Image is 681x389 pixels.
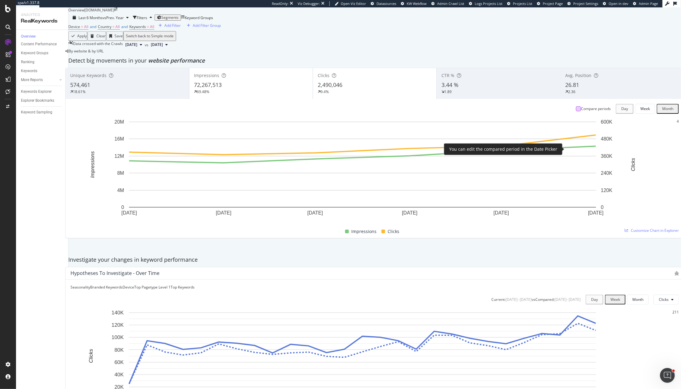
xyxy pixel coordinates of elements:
[69,48,103,54] span: By website & by URL
[444,89,452,94] div: 1.89
[71,270,159,276] div: Hypotheses to Investigate - Over Time
[70,72,107,78] span: Unique Keywords
[21,41,57,47] div: Content Performance
[71,285,90,290] div: Seasonality
[627,295,649,305] button: Month
[90,24,96,29] span: and
[68,15,133,21] button: Last 6 MonthsvsPrev. Year
[123,31,176,41] button: Switch back to Simple mode
[601,154,613,159] text: 360K
[507,1,532,6] a: Projects List
[98,24,111,29] span: Country
[318,72,329,78] span: Clicks
[272,1,288,6] div: ReadOnly:
[677,119,679,124] div: 4
[565,72,591,78] span: Avg. Position
[601,170,613,176] text: 240K
[532,297,554,302] div: vs Compared :
[660,368,675,383] iframe: Intercom live chat
[635,104,655,114] button: Week
[631,158,636,171] text: Clicks
[565,81,579,88] span: 26.81
[21,88,52,95] div: Keywords Explorer
[197,89,209,94] div: 69.48%
[609,1,628,6] span: Open in dev
[677,309,679,315] div: 1
[543,1,563,6] span: Project Page
[21,41,64,47] a: Content Performance
[65,48,103,54] div: legacy label
[631,228,679,233] span: Customize Chart in Explorer
[21,97,64,104] a: Explorer Bookmarks
[601,136,613,141] text: 480K
[115,24,120,29] span: All
[103,15,124,20] span: vs Prev. Year
[185,15,213,20] div: Keyword Groups
[193,23,221,28] div: Add Filter Group
[341,1,366,6] span: Open Viz Editor
[194,81,222,88] span: 72,267,513
[88,349,94,363] text: Clicks
[554,297,581,302] div: [DATE] - [DATE]
[68,256,681,264] div: Investigate your changes in keyword performance
[96,34,106,38] div: Clear
[513,1,532,6] span: Projects List
[371,1,396,6] a: Datasources
[115,119,124,125] text: 20M
[150,24,154,29] span: All
[601,119,613,125] text: 600K
[318,81,342,88] span: 2,490,046
[491,297,506,302] div: Current:
[87,31,106,41] button: Clear
[73,89,86,94] div: 18.61%
[675,309,677,315] div: 1
[121,211,137,216] text: [DATE]
[164,23,181,28] div: Add Filter
[111,335,124,341] text: 100K
[654,295,679,305] button: Clicks
[21,77,58,83] a: More Reports
[437,1,464,6] span: Admin Crawl List
[133,13,155,23] button: Filters
[581,106,611,111] div: Compare periods
[21,88,64,95] a: Keywords Explorer
[81,24,83,29] span: =
[662,107,673,111] div: Month
[21,109,64,116] a: Keyword Sampling
[90,151,95,178] text: Impressions
[21,50,48,56] div: Keyword Groups
[469,1,502,6] a: Logs Projects List
[441,81,458,88] span: 3.44 %
[21,68,37,74] div: Keywords
[588,211,603,216] text: [DATE]
[377,1,396,6] span: Datasources
[431,1,464,6] a: Admin Crawl List
[115,347,124,353] text: 80K
[601,205,604,210] text: 0
[449,146,557,152] div: You can edit the compared period in the Date Picker
[123,41,145,48] button: [DATE]
[672,309,675,315] div: 2
[586,295,603,305] button: Day
[148,41,170,48] button: [DATE]
[441,72,454,78] span: CTR %
[154,23,183,28] button: Add Filter
[84,7,114,13] div: [DOMAIN_NAME]
[632,297,643,302] div: Month
[181,13,213,23] button: Keyword Groups
[134,285,171,290] div: Top Pagetype Level 1
[115,136,124,141] text: 16M
[401,1,427,6] a: KW Webflow
[106,31,123,41] button: Save
[573,1,598,6] span: Project Settings
[115,34,123,38] div: Save
[388,228,399,235] span: Clicks
[675,271,679,276] div: bug
[68,31,87,41] button: Apply
[70,81,90,88] span: 574,461
[21,34,36,39] div: Overview
[111,310,124,316] text: 140K
[112,24,115,29] span: =
[121,205,124,210] text: 0
[84,24,88,29] span: All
